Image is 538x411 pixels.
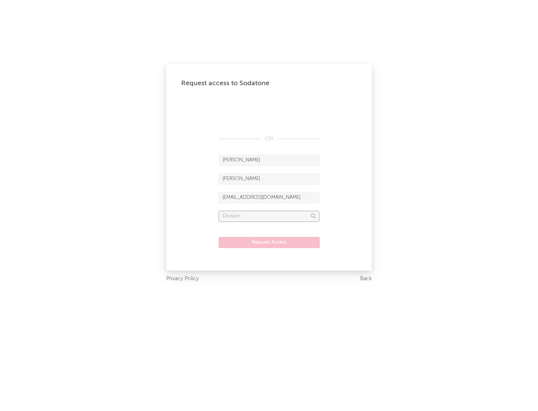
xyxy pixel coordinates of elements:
input: First Name [219,155,319,166]
a: Back [360,274,372,284]
div: OR [219,135,319,143]
div: Request access to Sodatone [181,79,357,88]
input: Last Name [219,173,319,185]
input: Email [219,192,319,203]
a: Privacy Policy [166,274,199,284]
button: Request Access [219,237,320,248]
input: Division [219,211,319,222]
